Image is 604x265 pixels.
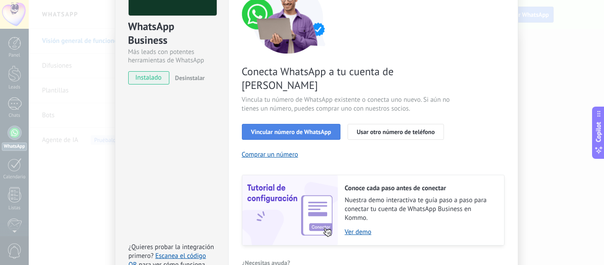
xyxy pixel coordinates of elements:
[594,122,603,142] span: Copilot
[175,74,205,82] span: Desinstalar
[242,96,452,113] span: Vincula tu número de WhatsApp existente o conecta uno nuevo. Si aún no tienes un número, puedes c...
[345,196,495,223] span: Nuestra demo interactiva te guía paso a paso para conectar tu cuenta de WhatsApp Business en Kommo.
[345,228,495,236] a: Ver demo
[251,129,331,135] span: Vincular número de WhatsApp
[357,129,435,135] span: Usar otro número de teléfono
[128,48,215,65] div: Más leads con potentes herramientas de WhatsApp
[242,150,298,159] button: Comprar un número
[345,184,495,192] h2: Conoce cada paso antes de conectar
[242,124,340,140] button: Vincular número de WhatsApp
[348,124,444,140] button: Usar otro número de teléfono
[129,71,169,84] span: instalado
[129,243,214,260] span: ¿Quieres probar la integración primero?
[128,19,215,48] div: WhatsApp Business
[242,65,452,92] span: Conecta WhatsApp a tu cuenta de [PERSON_NAME]
[172,71,205,84] button: Desinstalar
